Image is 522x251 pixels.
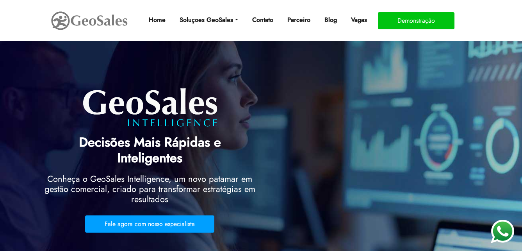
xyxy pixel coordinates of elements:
button: Demonstração [378,12,454,29]
img: lg_intelligence.png [82,85,218,129]
a: Parceiro [284,12,314,28]
img: GeoSales [50,10,128,32]
a: Soluçoes GeoSales [176,12,241,28]
a: Blog [321,12,340,28]
h1: Decisões Mais Rápidas e Inteligentes [45,129,255,170]
button: Fale agora com nosso especialista [85,215,214,233]
a: Contato [249,12,276,28]
img: WhatsApp [491,220,514,243]
a: Home [146,12,169,28]
h2: Conheça o GeoSales Intelligence, um novo patamar em gestão comercial, criado para transformar est... [45,174,255,208]
a: Vagas [348,12,370,28]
